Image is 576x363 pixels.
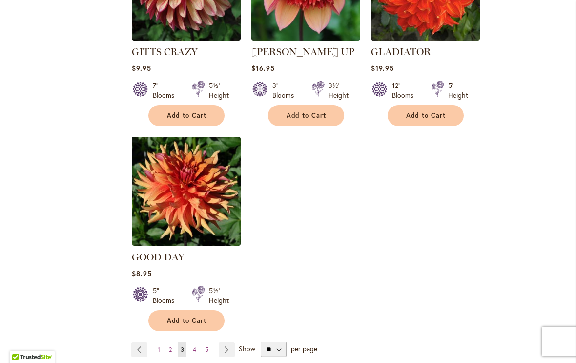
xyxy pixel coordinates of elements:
span: $16.95 [251,64,275,73]
a: GITTS CRAZY [132,46,198,58]
span: Show [239,344,255,353]
button: Add to Cart [148,310,225,331]
a: 5 [203,342,211,357]
img: GOOD DAY [132,137,241,246]
a: [PERSON_NAME] UP [251,46,354,58]
span: Add to Cart [406,111,446,120]
div: 3½' Height [329,81,349,100]
span: Add to Cart [287,111,327,120]
a: 1 [155,342,163,357]
span: $19.95 [371,64,394,73]
button: Add to Cart [148,105,225,126]
span: 1 [158,346,160,353]
span: Add to Cart [167,111,207,120]
span: 4 [193,346,196,353]
iframe: Launch Accessibility Center [7,328,35,356]
div: 3" Blooms [272,81,300,100]
div: 5' Height [448,81,468,100]
button: Add to Cart [388,105,464,126]
span: per page [291,344,317,353]
span: 2 [169,346,172,353]
div: 5½' Height [209,81,229,100]
a: Gitts Crazy [132,33,241,43]
span: 3 [181,346,184,353]
div: 12" Blooms [392,81,419,100]
a: GITTY UP [251,33,360,43]
a: Gladiator [371,33,480,43]
a: GLADIATOR [371,46,431,58]
span: Add to Cart [167,317,207,325]
a: 4 [190,342,199,357]
span: $9.95 [132,64,151,73]
a: GOOD DAY [132,251,185,263]
button: Add to Cart [268,105,344,126]
a: 2 [166,342,174,357]
div: 7" Blooms [153,81,180,100]
span: $8.95 [132,269,152,278]
span: 5 [205,346,208,353]
div: 5" Blooms [153,286,180,305]
a: GOOD DAY [132,238,241,248]
div: 5½' Height [209,286,229,305]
